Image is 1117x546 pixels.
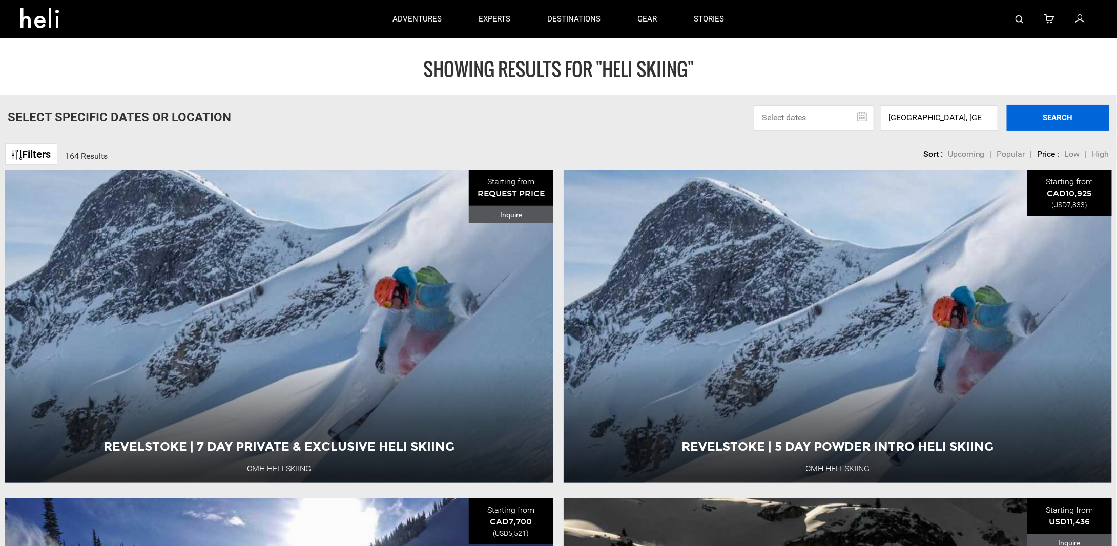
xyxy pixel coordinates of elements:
img: search-bar-icon.svg [1016,15,1024,24]
li: | [990,149,992,160]
li: Sort : [923,149,943,160]
li: Price : [1038,149,1060,160]
p: experts [479,14,511,25]
a: Filters [5,143,57,165]
p: Select Specific Dates Or Location [8,109,231,126]
span: Popular [997,149,1025,159]
span: High [1092,149,1109,159]
p: destinations [548,14,601,25]
input: Enter a location [880,105,998,131]
img: btn-icon.svg [12,150,22,160]
span: 164 Results [65,151,108,161]
p: adventures [393,14,442,25]
li: | [1085,149,1087,160]
span: Low [1065,149,1080,159]
li: | [1030,149,1032,160]
input: Select dates [753,105,874,131]
button: SEARCH [1007,105,1109,131]
span: Upcoming [948,149,985,159]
